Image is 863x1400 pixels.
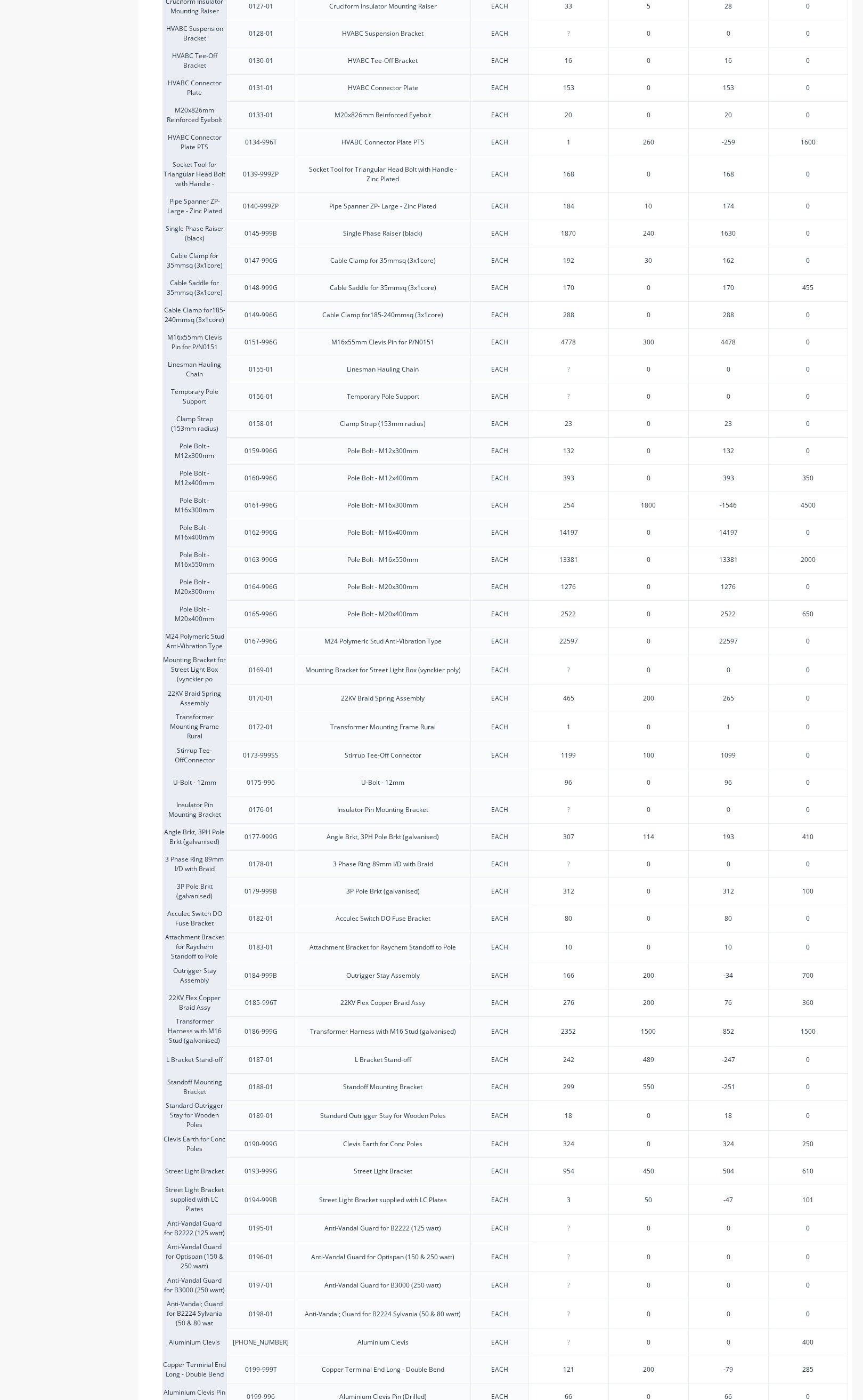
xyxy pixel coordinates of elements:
[491,694,508,703] div: EACH
[491,56,508,66] div: EACH
[688,546,768,573] div: 13381
[162,850,226,878] div: 3 Phase Ring 89mm I/D with Braid
[806,722,810,732] span: 0
[688,878,768,905] div: 312
[688,101,768,128] div: 20
[529,989,608,1016] div: 276
[249,110,273,120] div: 0133-01
[643,751,654,760] span: 100
[491,446,508,456] div: EACH
[491,419,508,429] div: EACH
[491,887,508,896] div: EACH
[643,337,654,347] span: 300
[162,464,226,492] div: Pole Bolt - M12x400mm
[529,934,608,961] div: 10
[647,2,650,11] span: 5
[347,528,418,537] div: Pole Bolt - M16x400mm
[529,905,608,932] div: 80
[688,769,768,796] div: 96
[491,170,508,179] div: EACH
[529,796,608,823] div: ?
[348,83,418,93] div: HVABC Connector Plate
[647,365,650,374] span: 0
[162,247,226,274] div: Cable Clamp for 35mmsq (3x1core)
[342,29,424,38] div: HVABC Suspension Bracket
[529,492,608,519] div: 254
[688,220,768,247] div: 1630
[491,914,508,923] div: EACH
[162,74,226,101] div: HVABC Connector Plate
[245,609,278,619] div: 0165-996G
[337,805,428,815] div: Insulator Pin Mounting Bracket
[243,170,279,179] div: 0139-999ZP
[305,665,461,675] div: Mounting Bracket for Street Light Box (vynckier poly)
[802,832,813,842] span: 410
[529,546,608,573] div: 13381
[348,56,418,66] div: HVABC Tee-Off Bracket
[491,202,508,211] div: EACH
[491,110,508,120] div: EACH
[647,609,650,619] span: 0
[491,310,508,320] div: EACH
[245,446,278,456] div: 0159-996G
[162,769,226,796] div: U-Bolt - 12mm
[647,859,650,869] span: 0
[688,437,768,464] div: 132
[643,998,654,1008] span: 200
[247,778,275,787] div: 0175-996
[162,627,226,655] div: M24 Polymeric Stud Anti-Vibration Type
[245,229,277,238] div: 0145-999B
[245,887,277,896] div: 0179-999B
[688,247,768,274] div: 162
[340,419,426,429] div: Clamp Strap (153mm radius)
[529,519,608,546] div: 14197
[245,528,278,537] div: 0162-996G
[249,29,273,38] div: 0128-01
[491,528,508,537] div: EACH
[647,665,650,675] span: 0
[806,637,810,646] span: 0
[162,796,226,823] div: Insulator Pin Mounting Bracket
[491,665,508,675] div: EACH
[645,202,652,211] span: 10
[361,778,404,787] div: U-Bolt - 12mm
[245,310,278,320] div: 0149-996G
[647,528,650,537] span: 0
[491,722,508,732] div: EACH
[529,193,608,220] div: 184
[162,383,226,410] div: Temporary Pole Support
[245,637,278,646] div: 0167-996G
[162,128,226,156] div: HVABC Connector Plate PTS
[491,943,508,952] div: EACH
[647,805,650,815] span: 0
[529,47,608,74] div: 16
[529,438,608,464] div: 132
[162,742,226,769] div: Stirrup Tee-OffConnector
[347,473,418,483] div: Pole Bolt - M12x400mm
[802,609,813,619] span: 650
[162,962,226,989] div: Outrigger Stay Assembly
[330,283,436,293] div: Cable Saddle for 35mmsq (3x1core)
[249,805,273,815] div: 0176-01
[529,20,608,47] div: ?
[162,274,226,301] div: Cable Saddle for 35mmsq (3x1core)
[162,356,226,383] div: Linesman Hauling Chain
[529,220,608,247] div: 1870
[162,101,226,128] div: M20x826mm Reinforced Eyebolt
[491,2,508,11] div: EACH
[491,555,508,565] div: EACH
[647,29,650,38] span: 0
[162,20,226,47] div: HVABC Suspension Bracket
[647,637,650,646] span: 0
[647,722,650,732] span: 0
[688,742,768,769] div: 1099
[647,778,650,787] span: 0
[806,202,810,211] span: 0
[340,998,425,1008] div: 22KV Flex Copper Braid Assy
[491,501,508,510] div: EACH
[162,932,226,962] div: Attachment Bracket for Raychem Standoff to Pole
[806,694,810,703] span: 0
[162,655,226,685] div: Mounting Bracket for Street Light Box (vynckier po
[688,410,768,437] div: 23
[529,247,608,274] div: 192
